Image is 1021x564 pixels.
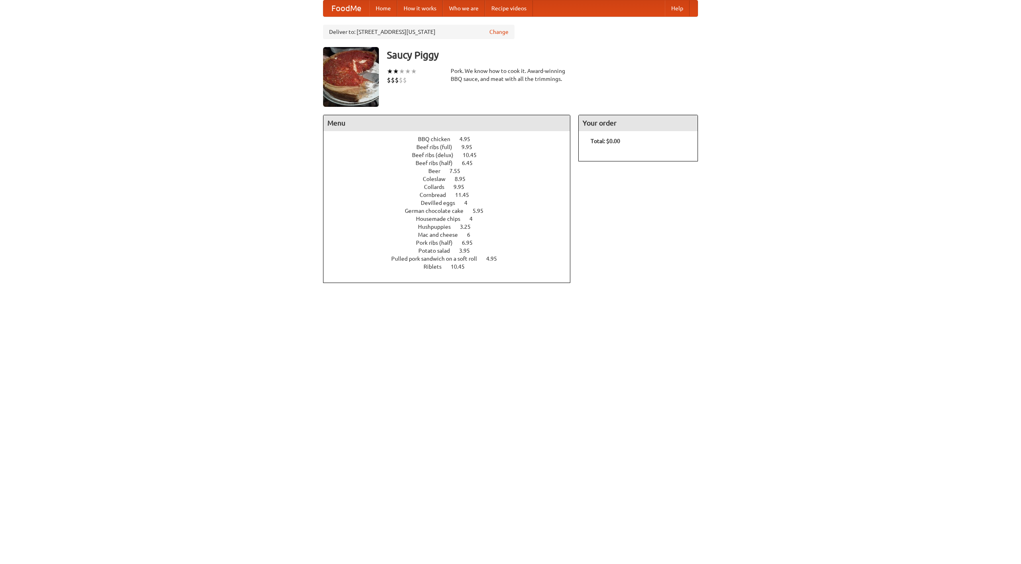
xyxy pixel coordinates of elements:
a: Mac and cheese 6 [418,232,485,238]
li: $ [387,76,391,85]
span: Beef ribs (delux) [412,152,461,158]
span: 6.45 [462,160,481,166]
a: Beef ribs (full) 9.95 [416,144,487,150]
a: Pork ribs (half) 6.95 [416,240,487,246]
a: FoodMe [323,0,369,16]
li: $ [391,76,395,85]
h4: Your order [579,115,698,131]
li: $ [403,76,407,85]
li: $ [395,76,399,85]
span: 11.45 [455,192,477,198]
span: 3.95 [459,248,478,254]
a: Collards 9.95 [424,184,479,190]
h3: Saucy Piggy [387,47,698,63]
span: 4 [464,200,475,206]
span: Hushpuppies [418,224,459,230]
span: 4 [469,216,481,222]
a: Cornbread 11.45 [420,192,484,198]
span: Beer [428,168,448,174]
a: Home [369,0,397,16]
li: ★ [387,67,393,76]
span: German chocolate cake [405,208,471,214]
span: Beef ribs (full) [416,144,460,150]
li: ★ [399,67,405,76]
span: Cornbread [420,192,454,198]
span: BBQ chicken [418,136,458,142]
div: Deliver to: [STREET_ADDRESS][US_STATE] [323,25,514,39]
a: Devilled eggs 4 [421,200,482,206]
span: 4.95 [486,255,505,262]
a: Beef ribs (delux) 10.45 [412,152,491,158]
div: Pork. We know how to cook it. Award-winning BBQ sauce, and meat with all the trimmings. [451,67,570,83]
span: Coleslaw [423,176,453,182]
span: Pork ribs (half) [416,240,461,246]
span: 10.45 [451,263,473,270]
a: Hushpuppies 3.25 [418,224,485,230]
span: Riblets [424,263,449,270]
li: ★ [393,67,399,76]
span: 6.95 [462,240,481,246]
span: Mac and cheese [418,232,466,238]
a: Beef ribs (half) 6.45 [416,160,487,166]
a: Coleslaw 8.95 [423,176,480,182]
li: ★ [405,67,411,76]
span: 8.95 [455,176,473,182]
b: Total: $0.00 [591,138,620,144]
li: ★ [411,67,417,76]
a: Beer 7.55 [428,168,475,174]
span: 10.45 [463,152,485,158]
a: Pulled pork sandwich on a soft roll 4.95 [391,255,512,262]
span: Collards [424,184,452,190]
span: 4.95 [459,136,478,142]
a: BBQ chicken 4.95 [418,136,485,142]
a: German chocolate cake 5.95 [405,208,498,214]
span: 9.95 [453,184,472,190]
a: Who we are [443,0,485,16]
a: Riblets 10.45 [424,263,479,270]
span: Potato salad [418,248,458,254]
a: Housemade chips 4 [416,216,487,222]
span: 7.55 [449,168,468,174]
span: Devilled eggs [421,200,463,206]
span: 6 [467,232,478,238]
a: Recipe videos [485,0,533,16]
a: Change [489,28,509,36]
span: 3.25 [460,224,479,230]
span: 5.95 [473,208,491,214]
span: Housemade chips [416,216,468,222]
span: Pulled pork sandwich on a soft roll [391,255,485,262]
a: Help [665,0,690,16]
span: Beef ribs (half) [416,160,461,166]
span: 9.95 [461,144,480,150]
img: angular.jpg [323,47,379,107]
a: How it works [397,0,443,16]
a: Potato salad 3.95 [418,248,485,254]
li: $ [399,76,403,85]
h4: Menu [323,115,570,131]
